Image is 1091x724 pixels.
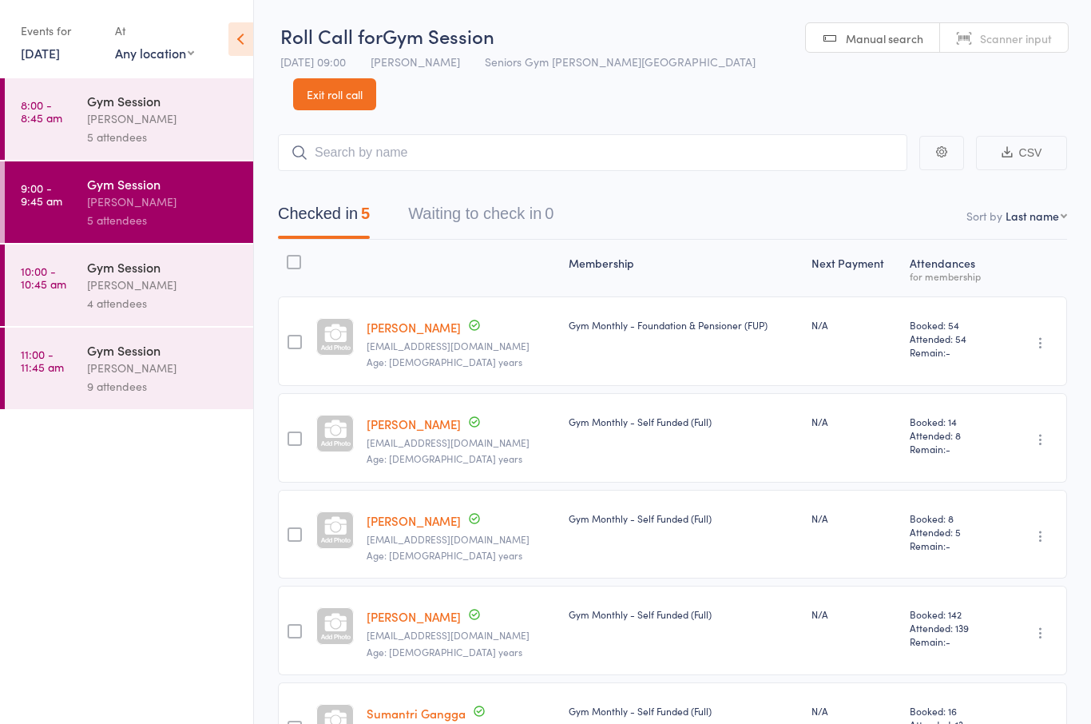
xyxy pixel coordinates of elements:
[805,247,903,289] div: Next Payment
[87,276,240,294] div: [PERSON_NAME]
[293,78,376,110] a: Exit roll call
[485,54,756,70] span: Seniors Gym [PERSON_NAME][GEOGRAPHIC_DATA]
[910,271,994,281] div: for membership
[811,704,897,718] div: N/A
[367,534,556,545] small: tjbushell555@gmail.com
[946,345,950,359] span: -
[910,607,994,621] span: Booked: 142
[87,193,240,211] div: [PERSON_NAME]
[87,377,240,396] div: 9 attendees
[278,197,370,239] button: Checked in5
[1006,208,1059,224] div: Last name
[87,359,240,377] div: [PERSON_NAME]
[910,318,994,332] span: Booked: 54
[87,109,240,128] div: [PERSON_NAME]
[280,22,383,49] span: Roll Call for
[21,348,64,373] time: 11:00 - 11:45 am
[545,205,553,222] div: 0
[87,128,240,146] div: 5 attendees
[87,258,240,276] div: Gym Session
[5,328,253,409] a: 11:00 -11:45 amGym Session[PERSON_NAME]9 attendees
[361,205,370,222] div: 5
[367,319,461,336] a: [PERSON_NAME]
[811,511,897,525] div: N/A
[910,634,994,648] span: Remain:
[910,511,994,525] span: Booked: 8
[21,18,99,44] div: Events for
[946,634,950,648] span: -
[367,452,522,465] span: Age: [DEMOGRAPHIC_DATA] years
[21,44,60,62] a: [DATE]
[910,415,994,428] span: Booked: 14
[280,54,346,70] span: [DATE] 09:00
[5,161,253,243] a: 9:00 -9:45 amGym Session[PERSON_NAME]5 attendees
[846,30,923,46] span: Manual search
[367,512,461,529] a: [PERSON_NAME]
[115,44,194,62] div: Any location
[5,245,253,326] a: 10:00 -10:45 amGym Session[PERSON_NAME]4 attendees
[5,78,253,160] a: 8:00 -8:45 amGym Session[PERSON_NAME]5 attendees
[367,630,556,641] small: careyrussell@hotmail.com
[87,211,240,229] div: 5 attendees
[278,134,907,171] input: Search by name
[910,332,994,345] span: Attended: 54
[87,175,240,193] div: Gym Session
[811,318,897,332] div: N/A
[21,265,66,290] time: 10:00 - 10:45 am
[367,437,556,448] small: csbushell@hotmail.com
[903,247,1000,289] div: Atten­dances
[946,539,950,552] span: -
[569,607,799,621] div: Gym Monthly - Self Funded (Full)
[980,30,1052,46] span: Scanner input
[910,704,994,718] span: Booked: 16
[408,197,553,239] button: Waiting to check in0
[21,98,62,124] time: 8:00 - 8:45 am
[811,607,897,621] div: N/A
[910,621,994,634] span: Attended: 139
[811,415,897,428] div: N/A
[910,539,994,552] span: Remain:
[87,294,240,312] div: 4 attendees
[21,181,62,207] time: 9:00 - 9:45 am
[976,136,1067,170] button: CSV
[87,92,240,109] div: Gym Session
[367,705,466,722] a: Sumantri Gangga
[569,511,799,525] div: Gym Monthly - Self Funded (Full)
[87,341,240,359] div: Gym Session
[569,318,799,332] div: Gym Monthly - Foundation & Pensioner (FUP)
[910,428,994,442] span: Attended: 8
[383,22,494,49] span: Gym Session
[367,416,461,432] a: [PERSON_NAME]
[910,442,994,455] span: Remain:
[367,645,522,658] span: Age: [DEMOGRAPHIC_DATA] years
[367,340,556,352] small: ams5chris@gmail.com
[367,608,461,625] a: [PERSON_NAME]
[910,525,994,539] span: Attended: 5
[367,548,522,562] span: Age: [DEMOGRAPHIC_DATA] years
[966,208,1002,224] label: Sort by
[569,415,799,428] div: Gym Monthly - Self Funded (Full)
[367,355,522,368] span: Age: [DEMOGRAPHIC_DATA] years
[569,704,799,718] div: Gym Monthly - Self Funded (Full)
[562,247,806,289] div: Membership
[115,18,194,44] div: At
[371,54,460,70] span: [PERSON_NAME]
[910,345,994,359] span: Remain:
[946,442,950,455] span: -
